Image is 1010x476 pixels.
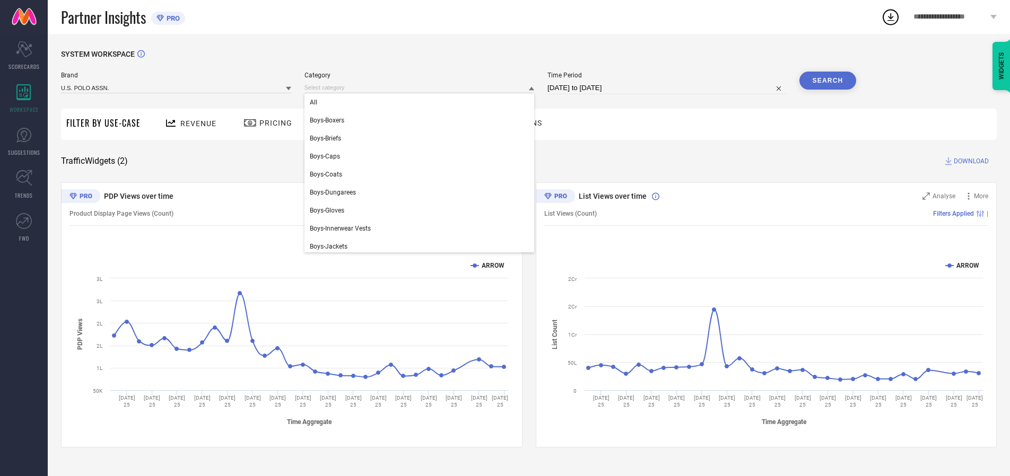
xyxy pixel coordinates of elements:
[922,192,930,200] svg: Zoom
[820,395,836,408] text: [DATE] 25
[10,105,39,113] span: WORKSPACE
[310,99,317,106] span: All
[19,234,29,242] span: FWD
[310,243,347,250] span: Boys-Jackets
[97,343,103,349] text: 2L
[310,225,371,232] span: Boys-Innerwear Vests
[310,153,340,160] span: Boys-Caps
[97,321,103,327] text: 2L
[304,111,535,129] div: Boys-Boxers
[544,210,597,217] span: List Views (Count)
[259,119,292,127] span: Pricing
[446,395,462,408] text: [DATE] 25
[164,14,180,22] span: PRO
[287,418,332,426] tspan: Time Aggregate
[933,210,974,217] span: Filters Applied
[61,6,146,28] span: Partner Insights
[310,117,344,124] span: Boys-Boxers
[547,82,786,94] input: Select time period
[987,210,988,217] span: |
[304,129,535,147] div: Boys-Briefs
[144,395,160,408] text: [DATE] 25
[304,219,535,237] div: Boys-Innerwear Vests
[844,395,861,408] text: [DATE] 25
[761,418,806,426] tspan: Time Aggregate
[719,395,735,408] text: [DATE] 25
[693,395,710,408] text: [DATE] 25
[568,276,577,282] text: 2Cr
[219,395,236,408] text: [DATE] 25
[97,298,103,304] text: 3L
[304,82,535,93] input: Select category
[304,147,535,165] div: Boys-Caps
[967,395,983,408] text: [DATE] 25
[492,395,508,408] text: [DATE] 25
[568,304,577,310] text: 2Cr
[104,192,173,200] span: PDP Views over time
[547,72,786,79] span: Time Period
[974,192,988,200] span: More
[245,395,261,408] text: [DATE] 25
[618,395,634,408] text: [DATE] 25
[97,365,103,371] text: 1L
[310,171,342,178] span: Boys-Coats
[551,319,559,349] tspan: List Count
[482,262,504,269] text: ARROW
[920,395,937,408] text: [DATE] 25
[61,189,100,205] div: Premium
[956,262,979,269] text: ARROW
[61,50,135,58] span: SYSTEM WORKSPACE
[295,395,311,408] text: [DATE] 25
[471,395,487,408] text: [DATE] 25
[169,395,185,408] text: [DATE] 25
[395,395,412,408] text: [DATE] 25
[933,192,955,200] span: Analyse
[194,395,211,408] text: [DATE] 25
[579,192,647,200] span: List Views over time
[573,388,577,394] text: 0
[269,395,286,408] text: [DATE] 25
[61,156,128,166] span: Traffic Widgets ( 2 )
[568,332,577,338] text: 1Cr
[304,201,535,219] div: Boys-Gloves
[310,189,356,196] span: Boys-Dungarees
[180,119,216,128] span: Revenue
[421,395,437,408] text: [DATE] 25
[954,156,989,166] span: DOWNLOAD
[97,276,103,282] text: 3L
[93,388,103,394] text: 50K
[370,395,387,408] text: [DATE] 25
[744,395,760,408] text: [DATE] 25
[304,183,535,201] div: Boys-Dungarees
[643,395,659,408] text: [DATE] 25
[769,395,786,408] text: [DATE] 25
[119,395,135,408] text: [DATE] 25
[320,395,336,408] text: [DATE] 25
[870,395,886,408] text: [DATE] 25
[310,135,341,142] span: Boys-Briefs
[568,360,577,366] text: 50L
[895,395,911,408] text: [DATE] 25
[304,93,535,111] div: All
[794,395,811,408] text: [DATE] 25
[76,319,84,350] tspan: PDP Views
[945,395,962,408] text: [DATE] 25
[310,207,344,214] span: Boys-Gloves
[15,191,33,199] span: TRENDS
[799,72,857,90] button: Search
[304,237,535,255] div: Boys-Jackets
[668,395,685,408] text: [DATE] 25
[881,7,900,27] div: Open download list
[345,395,362,408] text: [DATE] 25
[8,63,40,70] span: SCORECARDS
[304,165,535,183] div: Boys-Coats
[536,189,575,205] div: Premium
[69,210,173,217] span: Product Display Page Views (Count)
[8,148,40,156] span: SUGGESTIONS
[304,72,535,79] span: Category
[66,117,141,129] span: Filter By Use-Case
[61,72,291,79] span: Brand
[593,395,609,408] text: [DATE] 25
